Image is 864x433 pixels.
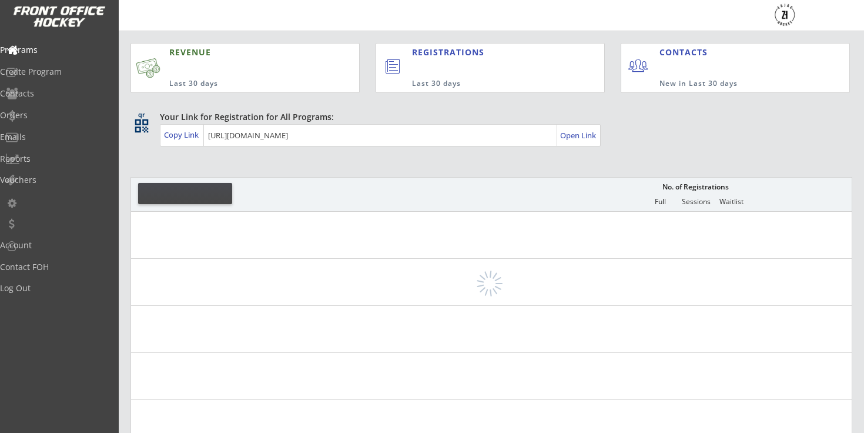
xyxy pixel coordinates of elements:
div: Your Link for Registration for All Programs: [160,111,816,123]
div: Waitlist [714,198,749,206]
div: Last 30 days [169,79,305,89]
div: CONTACTS [659,46,713,58]
a: Open Link [560,127,597,144]
div: No. of Registrations [659,183,732,191]
div: Open Link [560,131,597,141]
div: Full [642,198,678,206]
div: Sessions [678,198,714,206]
div: REVENUE [169,46,305,58]
button: qr_code [133,117,150,135]
div: Last 30 days [412,79,557,89]
div: Copy Link [164,129,201,140]
div: qr [134,111,148,119]
div: REGISTRATIONS [412,46,552,58]
div: New in Last 30 days [659,79,795,89]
